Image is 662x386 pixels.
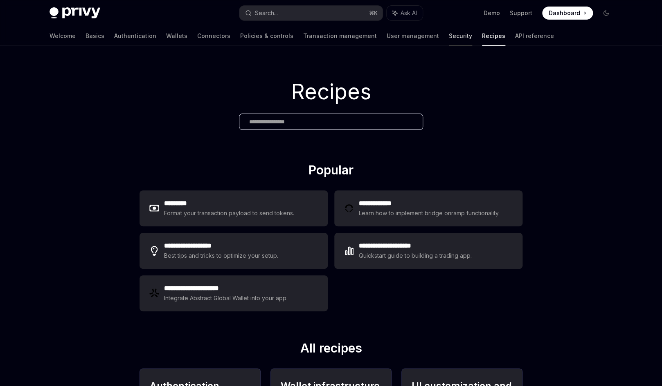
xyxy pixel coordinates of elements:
div: Best tips and tricks to optimize your setup. [164,251,279,261]
a: API reference [515,26,554,46]
div: Learn how to implement bridge onramp functionality. [359,208,502,218]
a: Authentication [114,26,156,46]
a: Connectors [197,26,230,46]
a: Basics [86,26,104,46]
a: Dashboard [542,7,593,20]
a: Welcome [50,26,76,46]
button: Ask AI [387,6,423,20]
img: dark logo [50,7,100,19]
span: Dashboard [549,9,580,17]
span: ⌘ K [369,10,378,16]
button: Search...⌘K [239,6,383,20]
a: Transaction management [303,26,377,46]
a: User management [387,26,439,46]
span: Ask AI [401,9,417,17]
a: Wallets [166,26,187,46]
a: **** ****Format your transaction payload to send tokens. [140,190,328,226]
div: Format your transaction payload to send tokens. [164,208,295,218]
a: Support [510,9,532,17]
a: Policies & controls [240,26,293,46]
a: **** **** ***Learn how to implement bridge onramp functionality. [334,190,522,226]
div: Integrate Abstract Global Wallet into your app. [164,293,288,303]
a: Demo [484,9,500,17]
div: Search... [255,8,278,18]
h2: Popular [140,163,522,181]
a: Security [449,26,472,46]
button: Toggle dark mode [599,7,612,20]
div: Quickstart guide to building a trading app. [359,251,472,261]
h2: All recipes [140,341,522,359]
a: Recipes [482,26,505,46]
